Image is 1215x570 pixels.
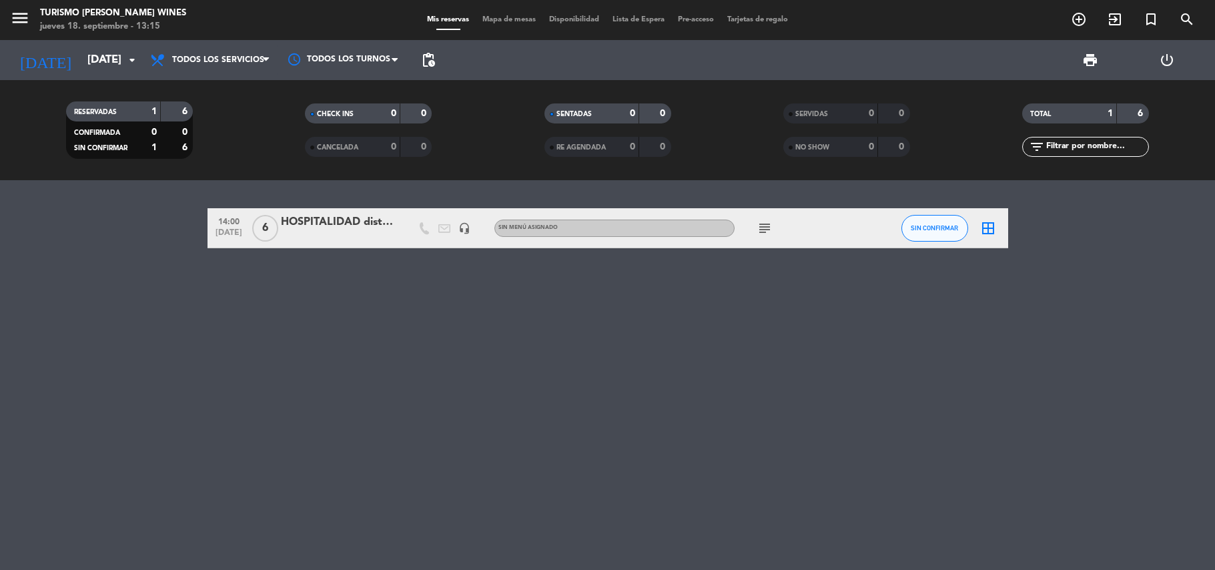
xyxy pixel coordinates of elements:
strong: 0 [869,142,874,152]
span: Tarjetas de regalo [721,16,795,23]
i: headset_mic [458,222,470,234]
i: turned_in_not [1143,11,1159,27]
i: search [1179,11,1195,27]
div: HOSPITALIDAD dist. del NEA [281,214,394,231]
i: power_settings_new [1159,52,1175,68]
i: [DATE] [10,45,81,75]
strong: 0 [869,109,874,118]
i: filter_list [1029,139,1045,155]
div: jueves 18. septiembre - 13:15 [40,20,186,33]
span: RE AGENDADA [556,144,606,151]
span: CANCELADA [317,144,358,151]
span: print [1082,52,1098,68]
span: SIN CONFIRMAR [911,224,958,232]
strong: 6 [1138,109,1146,118]
strong: 0 [421,109,429,118]
i: exit_to_app [1107,11,1123,27]
span: RESERVADAS [74,109,117,115]
span: Disponibilidad [542,16,606,23]
strong: 0 [899,109,907,118]
div: LOG OUT [1129,40,1205,80]
strong: 0 [391,142,396,152]
strong: 6 [182,107,190,116]
strong: 0 [630,142,635,152]
strong: 0 [899,142,907,152]
strong: 0 [182,127,190,137]
button: SIN CONFIRMAR [901,215,968,242]
div: Turismo [PERSON_NAME] Wines [40,7,186,20]
strong: 1 [1108,109,1113,118]
span: Sin menú asignado [498,225,558,230]
i: arrow_drop_down [124,52,140,68]
span: Pre-acceso [671,16,721,23]
strong: 0 [660,109,668,118]
span: 6 [252,215,278,242]
strong: 0 [660,142,668,152]
i: add_circle_outline [1071,11,1087,27]
span: SIN CONFIRMAR [74,145,127,152]
strong: 1 [151,143,157,152]
span: Lista de Espera [606,16,671,23]
i: subject [757,220,773,236]
strong: 6 [182,143,190,152]
i: menu [10,8,30,28]
span: TOTAL [1030,111,1051,117]
span: Todos los servicios [172,55,264,65]
button: menu [10,8,30,33]
strong: 0 [151,127,157,137]
strong: 0 [391,109,396,118]
span: pending_actions [420,52,436,68]
span: Mapa de mesas [476,16,542,23]
span: Mis reservas [420,16,476,23]
strong: 1 [151,107,157,116]
span: CHECK INS [317,111,354,117]
span: NO SHOW [795,144,829,151]
span: [DATE] [212,228,246,244]
i: border_all [980,220,996,236]
span: 14:00 [212,213,246,228]
span: CONFIRMADA [74,129,120,136]
strong: 0 [421,142,429,152]
span: SENTADAS [556,111,592,117]
input: Filtrar por nombre... [1045,139,1148,154]
span: SERVIDAS [795,111,828,117]
strong: 0 [630,109,635,118]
